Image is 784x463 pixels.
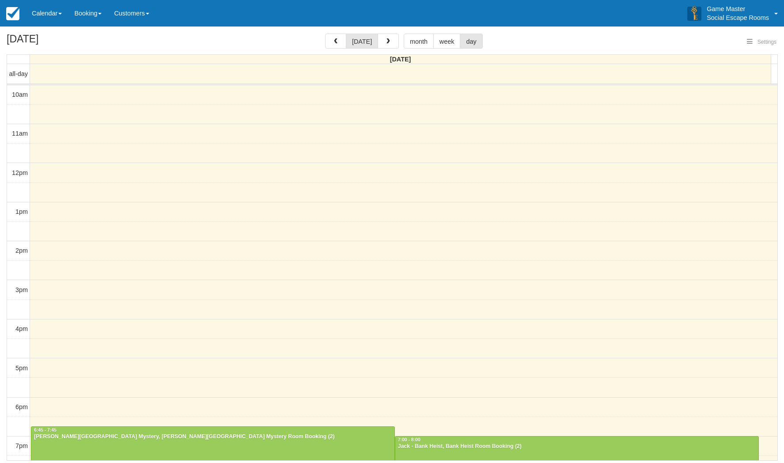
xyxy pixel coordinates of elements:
[346,34,378,49] button: [DATE]
[15,403,28,410] span: 6pm
[433,34,461,49] button: week
[460,34,482,49] button: day
[9,70,28,77] span: all-day
[6,7,19,20] img: checkfront-main-nav-mini-logo.png
[12,130,28,137] span: 11am
[742,36,782,49] button: Settings
[12,91,28,98] span: 10am
[390,56,411,63] span: [DATE]
[7,34,118,50] h2: [DATE]
[398,443,756,450] div: Jack - Bank Heist, Bank Heist Room Booking (2)
[15,286,28,293] span: 3pm
[15,208,28,215] span: 1pm
[15,364,28,372] span: 5pm
[12,169,28,176] span: 12pm
[757,39,776,45] span: Settings
[398,437,420,442] span: 7:00 - 8:00
[707,13,769,22] p: Social Escape Rooms
[15,247,28,254] span: 2pm
[34,433,392,440] div: [PERSON_NAME][GEOGRAPHIC_DATA] Mystery, [PERSON_NAME][GEOGRAPHIC_DATA] Mystery Room Booking (2)
[687,6,701,20] img: A3
[707,4,769,13] p: Game Master
[15,325,28,332] span: 4pm
[15,442,28,449] span: 7pm
[404,34,434,49] button: month
[34,428,57,433] span: 6:45 - 7:45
